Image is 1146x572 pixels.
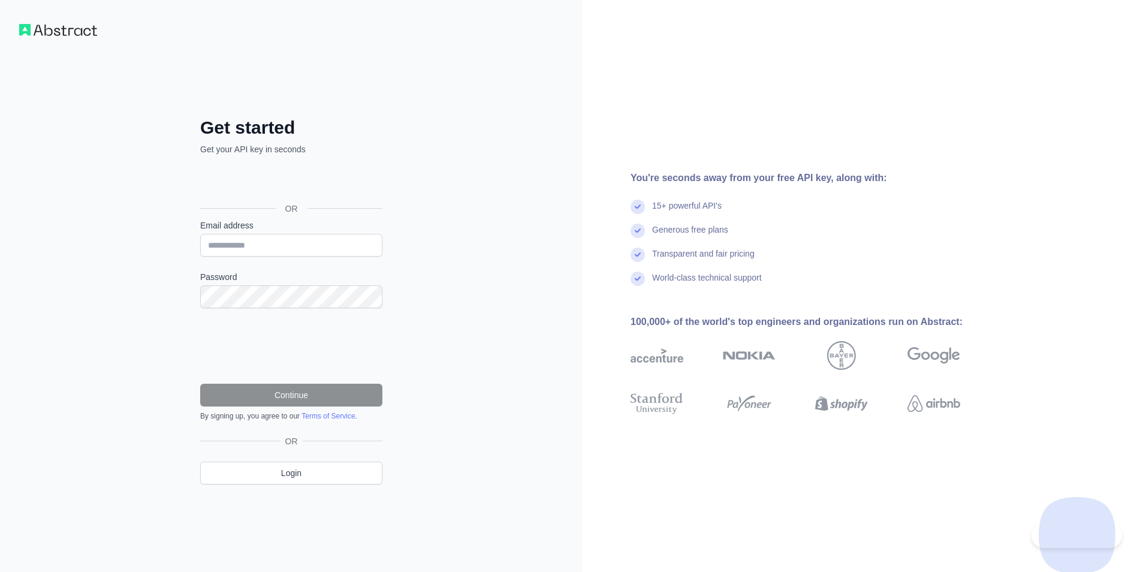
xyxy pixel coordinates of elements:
img: payoneer [723,390,776,417]
img: accenture [631,341,683,370]
img: check mark [631,272,645,286]
img: stanford university [631,390,683,417]
img: check mark [631,224,645,238]
p: Get your API key in seconds [200,143,382,155]
h2: Get started [200,117,382,139]
span: OR [281,435,303,447]
img: check mark [631,248,645,262]
div: You're seconds away from your free API key, along with: [631,171,999,185]
iframe: Sign in with Google Button [194,168,386,195]
div: Generous free plans [652,224,728,248]
a: Login [200,462,382,484]
img: check mark [631,200,645,214]
div: 15+ powerful API's [652,200,722,224]
img: shopify [815,390,868,417]
div: World-class technical support [652,272,762,296]
img: google [907,341,960,370]
img: nokia [723,341,776,370]
img: bayer [827,341,856,370]
iframe: reCAPTCHA [200,323,382,369]
button: Continue [200,384,382,407]
iframe: Toggle Customer Support [1032,523,1122,548]
a: Terms of Service [301,412,355,420]
label: Password [200,271,382,283]
img: Workflow [19,24,97,36]
label: Email address [200,219,382,231]
img: airbnb [907,390,960,417]
div: Transparent and fair pricing [652,248,755,272]
div: 100,000+ of the world's top engineers and organizations run on Abstract: [631,315,999,329]
div: By signing up, you agree to our . [200,411,382,421]
span: OR [276,203,307,215]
